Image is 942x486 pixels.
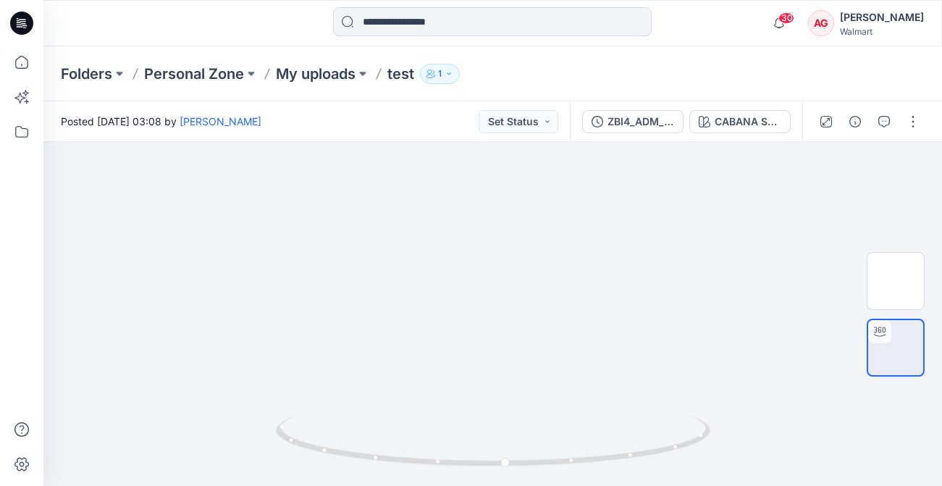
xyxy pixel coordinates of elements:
a: Personal Zone [144,64,244,84]
button: Details [844,110,867,133]
div: AG [808,10,834,36]
a: [PERSON_NAME] [180,115,261,127]
div: CABANA SWIM [715,114,781,130]
button: 1 [420,64,460,84]
a: My uploads [276,64,356,84]
button: CABANA SWIM [689,110,791,133]
div: [PERSON_NAME] [840,9,924,26]
span: Posted [DATE] 03:08 by [61,114,261,129]
button: ZBI4_ADM_Mens Windbreaker Jacket [582,110,684,133]
span: 30 [778,12,794,24]
a: Folders [61,64,112,84]
p: test [387,64,414,84]
div: ZBI4_ADM_Mens Windbreaker Jacket [607,114,674,130]
div: Walmart [840,26,924,37]
p: 1 [438,66,442,82]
